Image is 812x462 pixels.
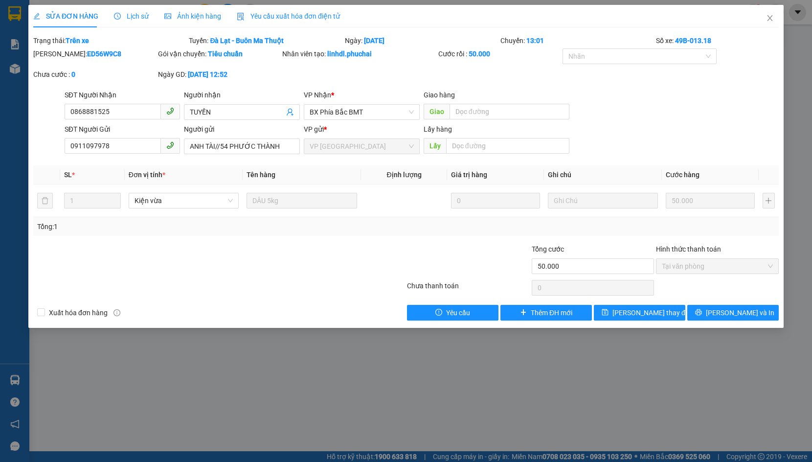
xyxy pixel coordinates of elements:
span: SỬA ĐƠN HÀNG [33,12,98,20]
span: Kiện vừa [135,193,233,208]
div: Người nhận [184,90,300,100]
span: [PERSON_NAME] thay đổi [612,307,691,318]
div: SĐT Người Nhận [65,90,180,100]
div: Tổng: 1 [37,221,314,232]
span: clock-circle [114,13,121,20]
span: Định lượng [386,171,421,179]
div: Số xe: [655,35,780,46]
span: Giao [424,104,450,119]
span: exclamation-circle [435,309,442,317]
b: ED56W9C8 [87,50,121,58]
b: Trên xe [66,37,89,45]
b: 49B-013.18 [675,37,711,45]
b: linhdl.phuchai [327,50,372,58]
div: SĐT Người Gửi [65,124,180,135]
span: SL [64,171,72,179]
button: plus [763,193,775,208]
b: [DATE] [364,37,384,45]
span: [PERSON_NAME] và In [706,307,774,318]
span: Giá trị hàng [451,171,487,179]
div: Chưa thanh toán [406,280,531,298]
input: 0 [666,193,755,208]
span: Giao hàng [424,91,455,99]
input: 0 [451,193,540,208]
span: Yêu cầu [446,307,470,318]
label: Hình thức thanh toán [656,245,721,253]
button: plusThêm ĐH mới [500,305,592,321]
button: exclamation-circleYêu cầu [407,305,498,321]
span: Tên hàng [247,171,275,179]
span: VP Đà Lạt [310,139,414,154]
span: info-circle [113,309,120,316]
span: user-add [286,108,294,116]
div: Chưa cước : [33,69,156,80]
div: Chuyến: [499,35,655,46]
span: Ảnh kiện hàng [164,12,221,20]
span: Cước hàng [666,171,699,179]
span: VP Nhận [304,91,331,99]
b: 50.000 [469,50,490,58]
button: delete [37,193,53,208]
div: Trạng thái: [32,35,188,46]
div: VP gửi [304,124,420,135]
div: Người gửi [184,124,300,135]
input: VD: Bàn, Ghế [247,193,357,208]
span: save [602,309,609,317]
span: Lấy [424,138,446,154]
span: edit [33,13,40,20]
button: save[PERSON_NAME] thay đổi [594,305,685,321]
span: plus [520,309,527,317]
span: Tại văn phòng [662,259,773,274]
span: phone [166,107,174,115]
div: Ngày: [344,35,499,46]
b: 0 [71,70,75,78]
button: printer[PERSON_NAME] và In [687,305,779,321]
div: Tuyến: [188,35,343,46]
span: picture [164,13,171,20]
div: Nhân viên tạo: [282,48,436,59]
span: Yêu cầu xuất hóa đơn điện tử [237,12,340,20]
span: Lấy hàng [424,125,452,133]
span: Đơn vị tính [129,171,165,179]
div: [PERSON_NAME]: [33,48,156,59]
span: printer [695,309,702,317]
div: Gói vận chuyển: [158,48,281,59]
input: Dọc đường [446,138,569,154]
img: icon [237,13,245,21]
span: Lịch sử [114,12,149,20]
button: Close [756,5,784,32]
b: Tiêu chuẩn [208,50,243,58]
div: Cước rồi : [438,48,561,59]
span: Xuất hóa đơn hàng [45,307,112,318]
span: Tổng cước [532,245,564,253]
span: phone [166,141,174,149]
input: Dọc đường [450,104,569,119]
th: Ghi chú [544,165,662,185]
span: Thêm ĐH mới [531,307,572,318]
span: close [766,14,774,22]
b: Đà Lạt - Buôn Ma Thuột [210,37,284,45]
span: BX Phía Bắc BMT [310,105,414,119]
div: Ngày GD: [158,69,281,80]
b: [DATE] 12:52 [188,70,227,78]
input: Ghi Chú [548,193,658,208]
b: 13:01 [526,37,544,45]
